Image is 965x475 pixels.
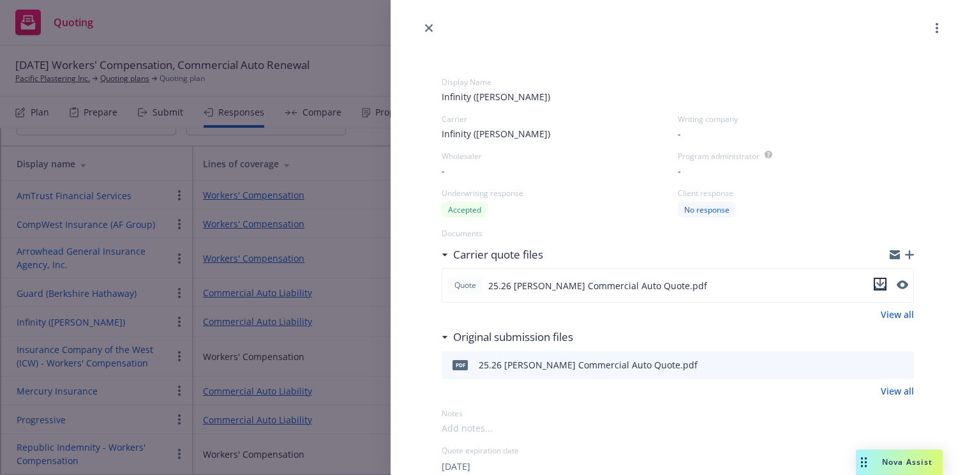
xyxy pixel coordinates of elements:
[442,246,543,263] div: Carrier quote files
[442,164,445,177] span: -
[678,202,736,218] div: No response
[442,127,550,140] span: Infinity ([PERSON_NAME])
[453,329,573,345] h3: Original submission files
[453,280,478,291] span: Quote
[881,384,914,398] a: View all
[881,308,914,321] a: View all
[479,358,698,372] div: 25.26 [PERSON_NAME] Commercial Auto Quote.pdf
[678,114,914,124] div: Writing company
[897,280,908,289] button: preview file
[442,408,914,419] div: Notes
[678,127,681,140] span: -
[442,202,488,218] div: Accepted
[453,360,468,370] span: pdf
[678,164,681,177] span: -
[897,278,908,293] button: preview file
[856,449,872,475] div: Drag to move
[877,358,887,373] button: download file
[488,279,707,292] span: 25.26 [PERSON_NAME] Commercial Auto Quote.pdf
[678,188,914,199] div: Client response
[897,358,909,373] button: preview file
[442,188,678,199] div: Underwriting response
[442,77,914,87] div: Display Name
[882,456,932,467] span: Nova Assist
[442,90,914,103] span: Infinity ([PERSON_NAME])
[874,278,886,290] button: download file
[442,460,470,473] button: [DATE]
[442,114,678,124] div: Carrier
[421,20,437,36] a: close
[442,445,914,456] div: Quote expiration date
[442,228,914,239] div: Documents
[453,246,543,263] h3: Carrier quote files
[442,329,573,345] div: Original submission files
[874,278,886,293] button: download file
[442,151,678,162] div: Wholesaler
[678,151,759,162] div: Program administrator
[856,449,943,475] button: Nova Assist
